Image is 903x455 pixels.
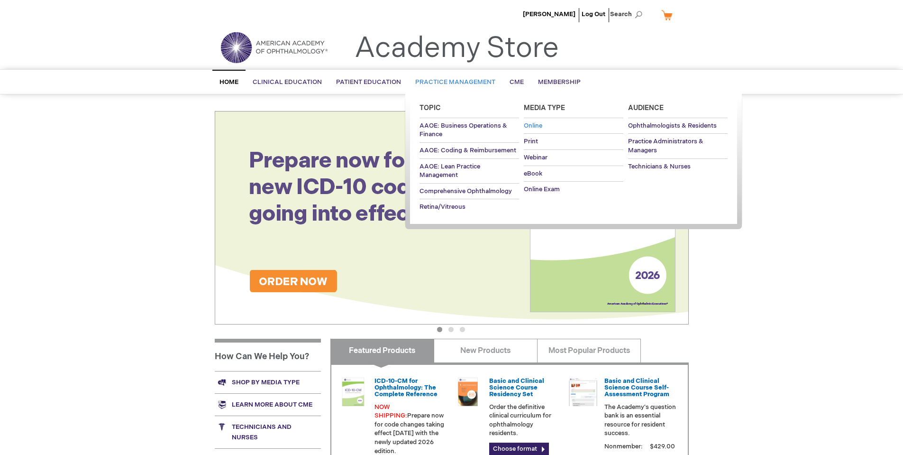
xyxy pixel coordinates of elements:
[420,147,516,154] span: AAOE: Coding & Reimbursement
[628,122,717,130] span: Ophthalmologists & Residents
[374,403,407,420] font: NOW SHIPPING:
[524,170,542,177] span: eBook
[604,441,643,453] strong: Nonmember:
[415,78,495,86] span: Practice Management
[523,10,575,18] a: [PERSON_NAME]
[339,378,367,406] img: 0120008u_42.png
[434,339,538,362] a: New Products
[604,403,676,438] p: The Academy's question bank is an essential resource for resident success.
[524,122,542,130] span: Online
[215,416,321,448] a: Technicians and nurses
[537,339,641,362] a: Most Popular Products
[374,377,438,399] a: ICD-10-CM for Ophthalmology: The Complete Reference
[253,78,322,86] span: Clinical Education
[524,104,565,112] span: Media Type
[215,339,321,371] h1: How Can We Help You?
[355,31,559,65] a: Academy Store
[604,377,669,399] a: Basic and Clinical Science Course Self-Assessment Program
[569,378,597,406] img: bcscself_20.jpg
[648,443,676,450] span: $429.00
[420,104,441,112] span: Topic
[448,327,454,332] button: 2 of 3
[215,393,321,416] a: Learn more about CME
[628,138,703,154] span: Practice Administrators & Managers
[524,154,547,161] span: Webinar
[489,443,549,455] a: Choose format
[489,403,561,438] p: Order the definitive clinical curriculum for ophthalmology residents.
[420,187,512,195] span: Comprehensive Ophthalmology
[510,78,524,86] span: CME
[524,138,538,145] span: Print
[582,10,605,18] a: Log Out
[538,78,581,86] span: Membership
[330,339,434,362] a: Featured Products
[215,371,321,393] a: Shop by media type
[460,327,465,332] button: 3 of 3
[489,377,544,399] a: Basic and Clinical Science Course Residency Set
[610,5,646,24] span: Search
[219,78,238,86] span: Home
[420,122,507,139] span: AAOE: Business Operations & Finance
[420,163,480,179] span: AAOE: Lean Practice Management
[524,186,560,193] span: Online Exam
[628,163,691,170] span: Technicians & Nurses
[437,327,442,332] button: 1 of 3
[454,378,482,406] img: 02850963u_47.png
[420,203,465,211] span: Retina/Vitreous
[628,104,664,112] span: Audience
[336,78,401,86] span: Patient Education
